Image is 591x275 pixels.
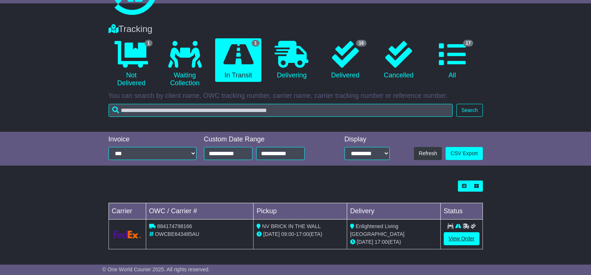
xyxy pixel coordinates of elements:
[347,203,440,220] td: Delivery
[356,40,366,47] span: 16
[113,231,141,239] img: GetCarrierServiceLogo
[322,38,368,82] a: 16 Delivered
[345,135,390,144] div: Display
[157,223,192,229] span: 884174798166
[263,231,280,237] span: [DATE]
[350,238,437,246] div: (ETA)
[109,92,483,100] p: You can search by client name, OWC tracking number, carrier name, carrier tracking number or refe...
[257,230,344,238] div: - (ETA)
[109,38,154,90] a: 1 Not Delivered
[204,135,324,144] div: Custom Date Range
[444,232,480,245] a: View Order
[155,231,199,237] span: OWCBE643485AU
[456,104,482,117] button: Search
[146,203,254,220] td: OWC / Carrier #
[376,38,422,82] a: Cancelled
[105,24,487,35] div: Tracking
[429,38,475,82] a: 17 All
[357,239,373,245] span: [DATE]
[463,40,473,47] span: 17
[262,223,321,229] span: NV BRICK IN THE WALL
[109,203,146,220] td: Carrier
[254,203,347,220] td: Pickup
[102,266,210,272] span: © One World Courier 2025. All rights reserved.
[350,223,405,237] span: Enlightened Living [GEOGRAPHIC_DATA]
[414,147,442,160] button: Refresh
[109,135,197,144] div: Invoice
[440,203,482,220] td: Status
[252,40,260,47] span: 1
[296,231,309,237] span: 17:00
[215,38,261,82] a: 1 In Transit
[375,239,388,245] span: 17:00
[145,40,153,47] span: 1
[281,231,294,237] span: 09:00
[269,38,315,82] a: Delivering
[446,147,482,160] a: CSV Export
[162,38,208,90] a: Waiting Collection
